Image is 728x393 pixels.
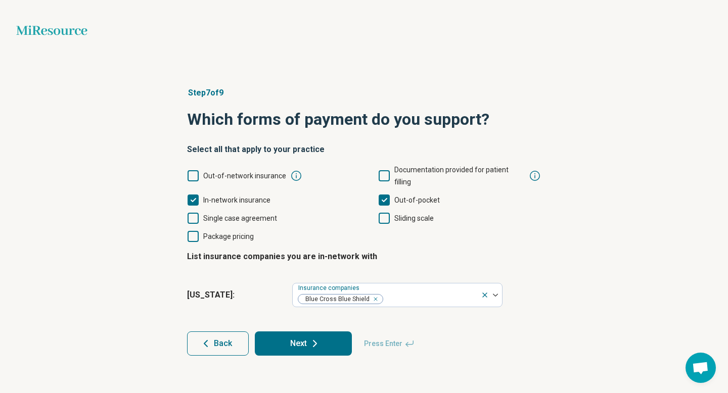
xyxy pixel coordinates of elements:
[203,232,254,240] span: Package pricing
[394,196,440,204] span: Out-of-pocket
[686,353,716,383] div: Open chat
[255,331,352,356] button: Next
[203,214,277,222] span: Single case agreement
[298,284,361,291] label: Insurance companies
[187,331,249,356] button: Back
[203,196,270,204] span: In-network insurance
[298,294,373,304] span: Blue Cross Blue Shield
[214,339,232,348] span: Back
[358,331,421,356] span: Press Enter
[187,87,541,99] p: Step 7 of 9
[187,242,377,271] legend: List insurance companies you are in-network with
[394,214,434,222] span: Sliding scale
[203,172,286,180] span: Out-of-network insurance
[187,107,541,131] h1: Which forms of payment do you support?
[187,143,541,156] h2: Select all that apply to your practice
[394,166,509,186] span: Documentation provided for patient filling
[187,289,284,301] span: [US_STATE] :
